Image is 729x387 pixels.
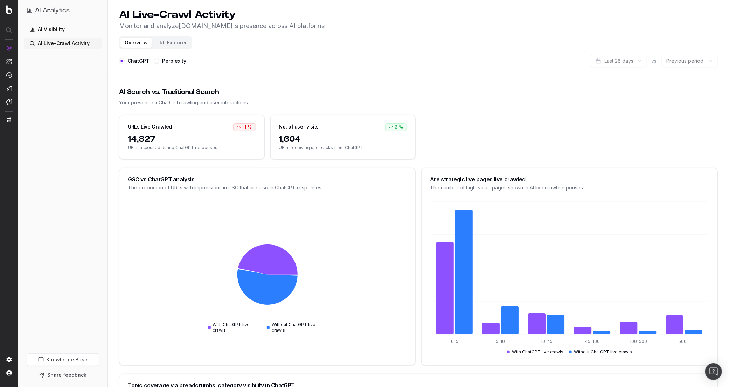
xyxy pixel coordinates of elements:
h1: AI Live-Crawl Activity [119,8,325,21]
p: Monitor and analyze [DOMAIN_NAME] 's presence across AI platforms [119,21,325,31]
div: GSC vs ChatGPT analysis [128,177,407,182]
div: -1 [233,123,256,131]
tspan: 100-500 [630,339,647,344]
div: No. of user visits [279,123,319,130]
tspan: 45-100 [585,339,600,344]
div: Open Intercom Messenger [705,363,722,380]
span: URLs accessed during ChatGPT responses [128,145,256,151]
div: 3 [385,123,407,131]
div: The proportion of URLs with impressions in GSC that are also in ChatGPT responses [128,184,407,191]
div: AI Search vs. Traditional Search [119,87,718,97]
img: Assist [6,99,12,105]
tspan: 0-5 [451,339,458,344]
a: AI Visibility [24,24,102,35]
tspan: 10-45 [541,339,553,344]
img: Activation [6,72,12,78]
button: Overview [120,38,152,48]
h1: AI Analytics [35,6,70,15]
tspan: 5-10 [496,339,505,344]
a: AI Live-Crawl Activity [24,38,102,49]
img: Intelligence [6,58,12,64]
div: Are strategic live pages live crawled [430,177,709,182]
div: With ChatGPT live crawls [507,349,563,355]
img: Setting [6,357,12,362]
button: URL Explorer [152,38,191,48]
button: Share feedback [27,369,99,381]
div: The number of high-value pages shown in AI live crawl responses [430,184,709,191]
img: Studio [6,86,12,91]
div: Without ChatGPT live crawls [569,349,632,355]
div: Without ChatGPT live crawls [267,322,327,333]
span: % [399,124,403,130]
span: 1,604 [279,134,407,145]
label: ChatGPT [127,58,150,63]
img: Analytics [6,45,12,51]
span: URLs receiving user clicks from ChatGPT [279,145,407,151]
div: URLs Live Crawled [128,123,172,130]
span: 14,827 [128,134,256,145]
div: Your presence in ChatGPT crawling and user interactions [119,99,718,106]
img: Botify logo [6,5,12,14]
span: % [248,124,252,130]
img: Switch project [7,117,11,122]
div: With ChatGPT live crawls [208,322,262,333]
a: Knowledge Base [27,353,99,366]
button: AI Analytics [27,6,99,15]
span: vs. [651,57,658,64]
img: My account [6,370,12,376]
tspan: 500+ [679,339,690,344]
label: Perplexity [162,58,186,63]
